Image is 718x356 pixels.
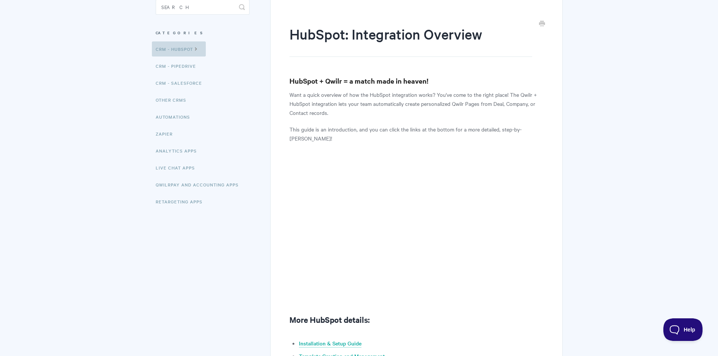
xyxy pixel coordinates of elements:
p: Want a quick overview of how the HubSpot integration works? You've come to the right place! The Q... [289,90,543,117]
a: Automations [156,109,196,124]
a: Zapier [156,126,178,141]
p: This guide is an introduction, and you can click the links at the bottom for a more detailed, ste... [289,125,543,143]
a: CRM - Pipedrive [156,58,202,73]
a: Analytics Apps [156,143,202,158]
a: Live Chat Apps [156,160,201,175]
a: Print this Article [539,20,545,28]
a: QwilrPay and Accounting Apps [156,177,244,192]
iframe: Vimeo video player [289,152,543,295]
a: CRM - HubSpot [152,41,206,57]
h1: HubSpot: Integration Overview [289,24,532,57]
h3: HubSpot + Qwilr = a match made in heaven! [289,76,543,86]
h2: More HubSpot details: [289,313,543,325]
h3: Categories [156,26,250,40]
a: Installation & Setup Guide [299,339,361,348]
iframe: Toggle Customer Support [663,318,703,341]
a: Retargeting Apps [156,194,208,209]
a: Other CRMs [156,92,192,107]
a: CRM - Salesforce [156,75,208,90]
